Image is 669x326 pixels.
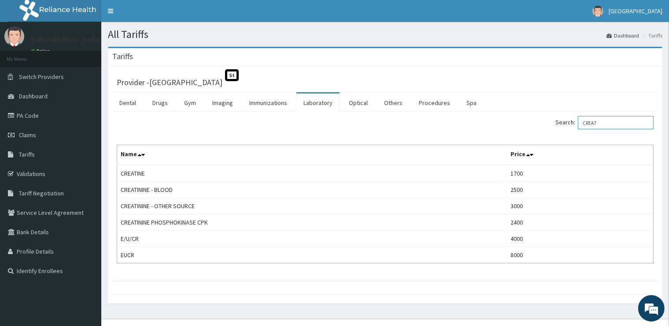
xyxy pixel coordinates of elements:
[145,94,175,112] a: Drugs
[117,198,507,214] td: CREATININE - OTHER SOURCE
[46,49,148,61] div: Chat with us now
[177,94,203,112] a: Gym
[19,73,64,81] span: Switch Providers
[506,247,653,263] td: 8000
[144,4,166,26] div: Minimize live chat window
[19,131,36,139] span: Claims
[296,94,340,112] a: Laboratory
[19,92,48,100] span: Dashboard
[640,32,662,39] li: Tariffs
[506,231,653,247] td: 4000
[117,79,222,86] h3: Provider - [GEOGRAPHIC_DATA]
[31,48,52,54] a: Online
[606,32,639,39] a: Dashboard
[19,189,64,197] span: Tariff Negotiation
[242,94,294,112] a: Immunizations
[506,165,653,182] td: 1700
[31,36,103,44] p: [GEOGRAPHIC_DATA]
[459,94,484,112] a: Spa
[51,103,122,192] span: We're online!
[117,247,507,263] td: EUCR
[16,44,36,66] img: d_794563401_company_1708531726252_794563401
[506,182,653,198] td: 2500
[592,6,603,17] img: User Image
[506,214,653,231] td: 2400
[377,94,410,112] a: Others
[117,214,507,231] td: CREATININE PHOSPHOKINASE CPK
[108,29,662,40] h1: All Tariffs
[4,225,168,256] textarea: Type your message and hit 'Enter'
[225,69,239,81] span: St
[4,26,24,46] img: User Image
[506,145,653,165] th: Price
[117,165,507,182] td: CREATINE
[112,52,133,60] h3: Tariffs
[117,182,507,198] td: CREATININE - BLOOD
[578,116,654,129] input: Search:
[117,231,507,247] td: E/U/CR
[412,94,457,112] a: Procedures
[205,94,240,112] a: Imaging
[609,7,662,15] span: [GEOGRAPHIC_DATA]
[112,94,143,112] a: Dental
[555,116,654,129] label: Search:
[506,198,653,214] td: 3000
[19,150,35,158] span: Tariffs
[117,145,507,165] th: Name
[342,94,375,112] a: Optical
